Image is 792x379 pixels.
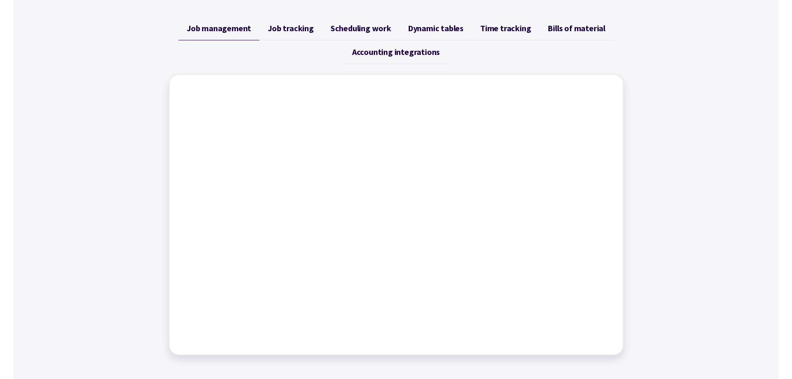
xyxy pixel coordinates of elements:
[548,23,605,33] span: Bills of material
[331,23,391,33] span: Scheduling work
[187,23,251,33] span: Job management
[268,23,314,33] span: Job tracking
[480,23,531,33] span: Time tracking
[178,83,614,346] iframe: Factory - Job Management
[352,47,440,57] span: Accounting integrations
[654,289,792,379] iframe: Chat Widget
[408,23,464,33] span: Dynamic tables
